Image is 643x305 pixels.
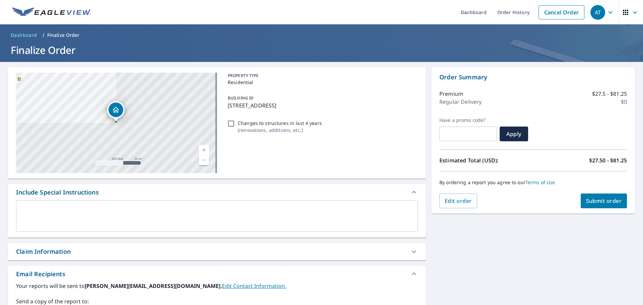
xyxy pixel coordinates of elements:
[199,145,209,155] a: Current Level 17, Zoom In
[107,101,125,122] div: Dropped pin, building 1, Residential property, 2931 Lincoln Ave Saint Louis, MO 63121
[439,73,627,82] p: Order Summary
[8,30,40,41] a: Dashboard
[539,5,584,19] a: Cancel Order
[8,43,635,57] h1: Finalize Order
[525,179,555,185] a: Terms of Use
[590,5,605,20] div: AT
[16,247,71,256] div: Claim Information
[445,197,472,205] span: Edit order
[228,73,415,79] p: PROPERTY TYPE
[8,243,426,260] div: Claim Information
[16,282,418,290] label: Your reports will be sent to
[16,188,99,197] div: Include Special Instructions
[589,156,627,164] p: $27.50 - $81.25
[238,127,322,134] p: ( renovations, additions, etc. )
[47,32,80,39] p: Finalize Order
[500,127,528,141] button: Apply
[581,194,627,208] button: Submit order
[8,30,635,41] nav: breadcrumb
[228,79,415,86] p: Residential
[439,156,533,164] p: Estimated Total (USD):
[621,98,627,106] p: $0
[85,282,222,290] b: [PERSON_NAME][EMAIL_ADDRESS][DOMAIN_NAME].
[439,117,497,123] label: Have a promo code?
[586,197,622,205] span: Submit order
[43,31,45,39] li: /
[439,179,627,185] p: By ordering a report you agree to our
[592,90,627,98] p: $27.5 - $81.25
[12,7,91,17] img: EV Logo
[439,90,463,98] p: Premium
[8,184,426,200] div: Include Special Instructions
[228,95,254,101] p: BUILDING ID
[439,98,482,106] p: Regular Delivery
[222,282,286,290] a: EditContactInfo
[199,155,209,165] a: Current Level 17, Zoom Out
[439,194,477,208] button: Edit order
[16,270,65,279] div: Email Recipients
[505,130,523,138] span: Apply
[238,120,322,127] p: Changes to structures in last 4 years
[8,266,426,282] div: Email Recipients
[228,101,415,109] p: [STREET_ADDRESS]
[11,32,37,39] span: Dashboard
